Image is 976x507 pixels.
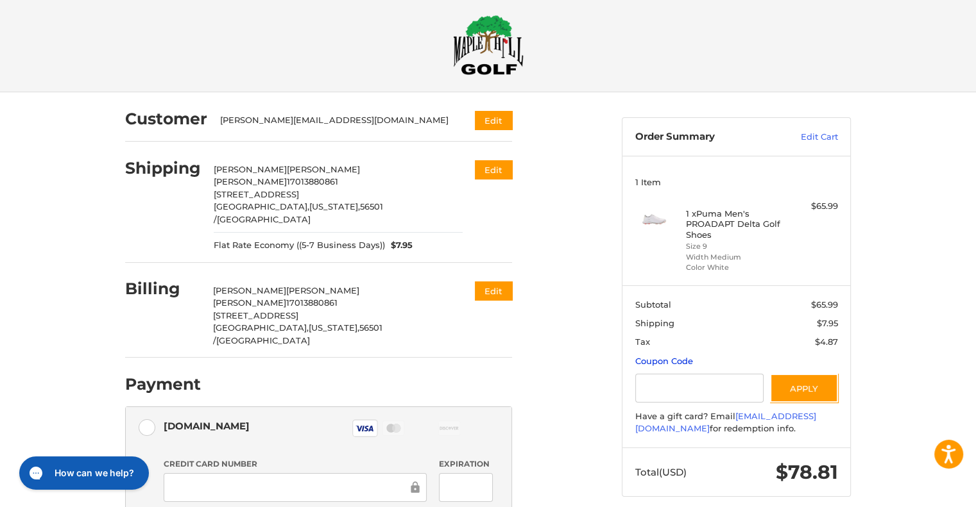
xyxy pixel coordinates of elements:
a: Coupon Code [635,356,693,366]
span: Subtotal [635,299,671,310]
span: $4.87 [815,337,838,347]
input: Gift Certificate or Coupon Code [635,374,764,403]
h3: Order Summary [635,131,773,144]
div: $65.99 [787,200,838,213]
span: [US_STATE], [309,201,360,212]
span: [PERSON_NAME] [214,176,287,187]
span: [PERSON_NAME] [287,164,360,174]
h2: Customer [125,109,207,129]
span: [PERSON_NAME] [214,164,287,174]
span: [PERSON_NAME] [286,285,359,295]
span: [GEOGRAPHIC_DATA] [217,214,311,224]
h3: 1 Item [635,177,838,187]
div: Have a gift card? Email for redemption info. [635,410,838,435]
li: Size 9 [686,241,784,252]
span: [US_STATE], [309,322,359,333]
li: Width Medium [686,252,784,263]
li: Color White [686,262,784,273]
span: $7.95 [817,318,838,328]
span: $7.95 [385,239,413,252]
span: Total (USD) [635,466,687,478]
span: [GEOGRAPHIC_DATA], [214,201,309,212]
h2: Shipping [125,158,201,178]
label: Credit Card Number [164,458,427,470]
span: [GEOGRAPHIC_DATA] [216,335,310,345]
span: [PERSON_NAME] [213,297,286,308]
span: Tax [635,337,650,347]
h2: Billing [125,279,200,299]
button: Apply [770,374,838,403]
span: [PERSON_NAME] [213,285,286,295]
button: Edit [475,160,512,179]
button: Edit [475,111,512,129]
span: Shipping [635,318,674,328]
button: Edit [475,281,512,300]
span: [STREET_ADDRESS] [213,310,298,320]
span: 56501 / [214,201,383,224]
a: Edit Cart [773,131,838,144]
img: Maple Hill Golf [453,15,524,75]
div: [PERSON_NAME][EMAIL_ADDRESS][DOMAIN_NAME] [220,114,450,127]
span: [GEOGRAPHIC_DATA], [213,322,309,333]
span: $65.99 [811,299,838,310]
span: 56501 / [213,322,382,345]
label: Expiration [439,458,492,470]
span: 17013880861 [286,297,338,308]
iframe: Gorgias live chat messenger [13,452,152,494]
span: [STREET_ADDRESS] [214,189,299,199]
h2: Payment [125,374,201,394]
span: 17013880861 [287,176,338,187]
span: Flat Rate Economy ((5-7 Business Days)) [214,239,385,252]
span: $78.81 [776,460,838,484]
h4: 1 x Puma Men's PROADAPT Delta Golf Shoes [686,208,784,240]
div: [DOMAIN_NAME] [164,415,250,436]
